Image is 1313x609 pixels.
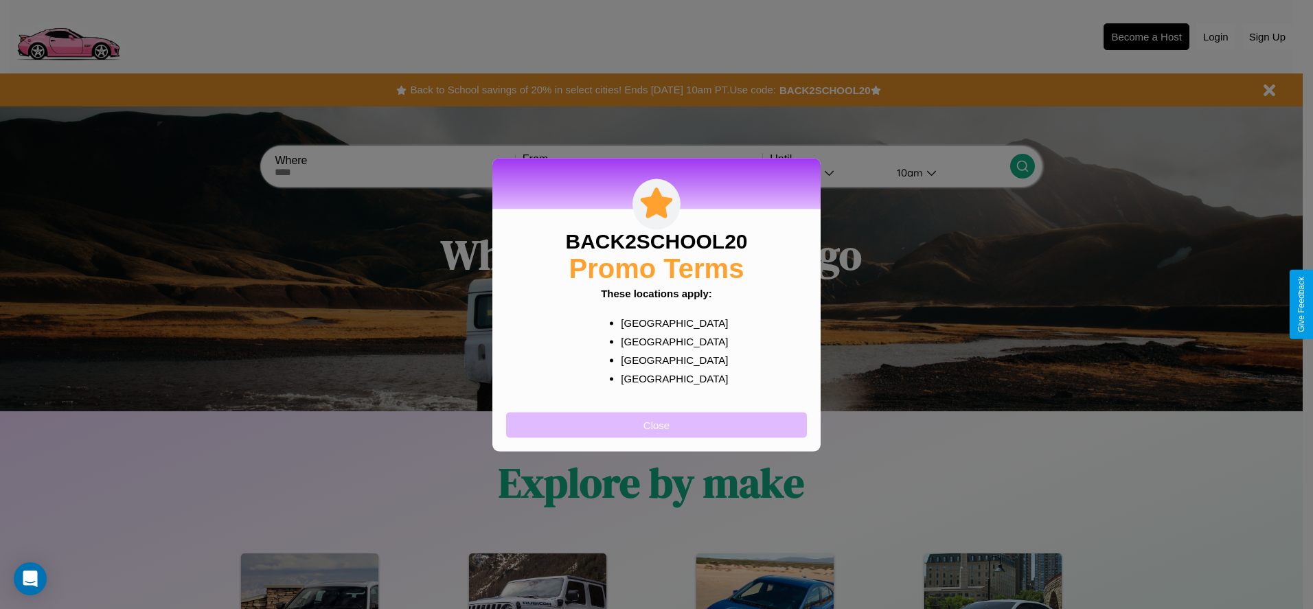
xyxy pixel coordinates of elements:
div: Give Feedback [1297,277,1306,332]
p: [GEOGRAPHIC_DATA] [621,369,719,387]
p: [GEOGRAPHIC_DATA] [621,350,719,369]
b: These locations apply: [601,287,712,299]
h2: Promo Terms [569,253,744,284]
div: Open Intercom Messenger [14,562,47,595]
p: [GEOGRAPHIC_DATA] [621,313,719,332]
h3: BACK2SCHOOL20 [565,229,747,253]
button: Close [506,412,807,437]
p: [GEOGRAPHIC_DATA] [621,332,719,350]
